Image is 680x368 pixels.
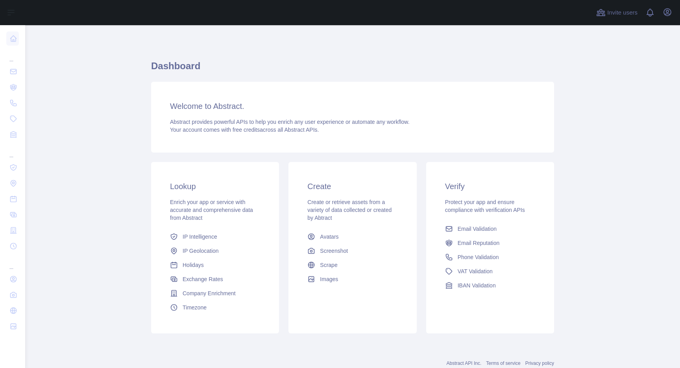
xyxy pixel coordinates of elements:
[595,6,639,19] button: Invite users
[445,181,535,192] h3: Verify
[167,230,263,244] a: IP Intelligence
[6,47,19,63] div: ...
[525,361,554,366] a: Privacy policy
[307,181,397,192] h3: Create
[458,239,500,247] span: Email Reputation
[167,258,263,272] a: Holidays
[320,247,348,255] span: Screenshot
[458,253,499,261] span: Phone Validation
[442,236,538,250] a: Email Reputation
[151,60,554,79] h1: Dashboard
[6,143,19,159] div: ...
[167,244,263,258] a: IP Geolocation
[183,304,207,311] span: Timezone
[6,255,19,270] div: ...
[447,361,482,366] a: Abstract API Inc.
[170,181,260,192] h3: Lookup
[442,264,538,278] a: VAT Validation
[442,250,538,264] a: Phone Validation
[458,267,493,275] span: VAT Validation
[167,272,263,286] a: Exchange Rates
[170,101,535,112] h3: Welcome to Abstract.
[442,278,538,293] a: IBAN Validation
[183,233,217,241] span: IP Intelligence
[445,199,525,213] span: Protect your app and ensure compliance with verification APIs
[486,361,520,366] a: Terms of service
[167,300,263,315] a: Timezone
[170,127,319,133] span: Your account comes with across all Abstract APIs.
[183,261,204,269] span: Holidays
[233,127,260,133] span: free credits
[183,289,236,297] span: Company Enrichment
[607,8,637,17] span: Invite users
[320,233,338,241] span: Avatars
[183,275,223,283] span: Exchange Rates
[320,261,337,269] span: Scrape
[458,282,496,289] span: IBAN Validation
[183,247,219,255] span: IP Geolocation
[320,275,338,283] span: Images
[307,199,392,221] span: Create or retrieve assets from a variety of data collected or created by Abtract
[304,244,401,258] a: Screenshot
[304,272,401,286] a: Images
[167,286,263,300] a: Company Enrichment
[170,199,253,221] span: Enrich your app or service with accurate and comprehensive data from Abstract
[304,258,401,272] a: Scrape
[170,119,410,125] span: Abstract provides powerful APIs to help you enrich any user experience or automate any workflow.
[458,225,497,233] span: Email Validation
[442,222,538,236] a: Email Validation
[304,230,401,244] a: Avatars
